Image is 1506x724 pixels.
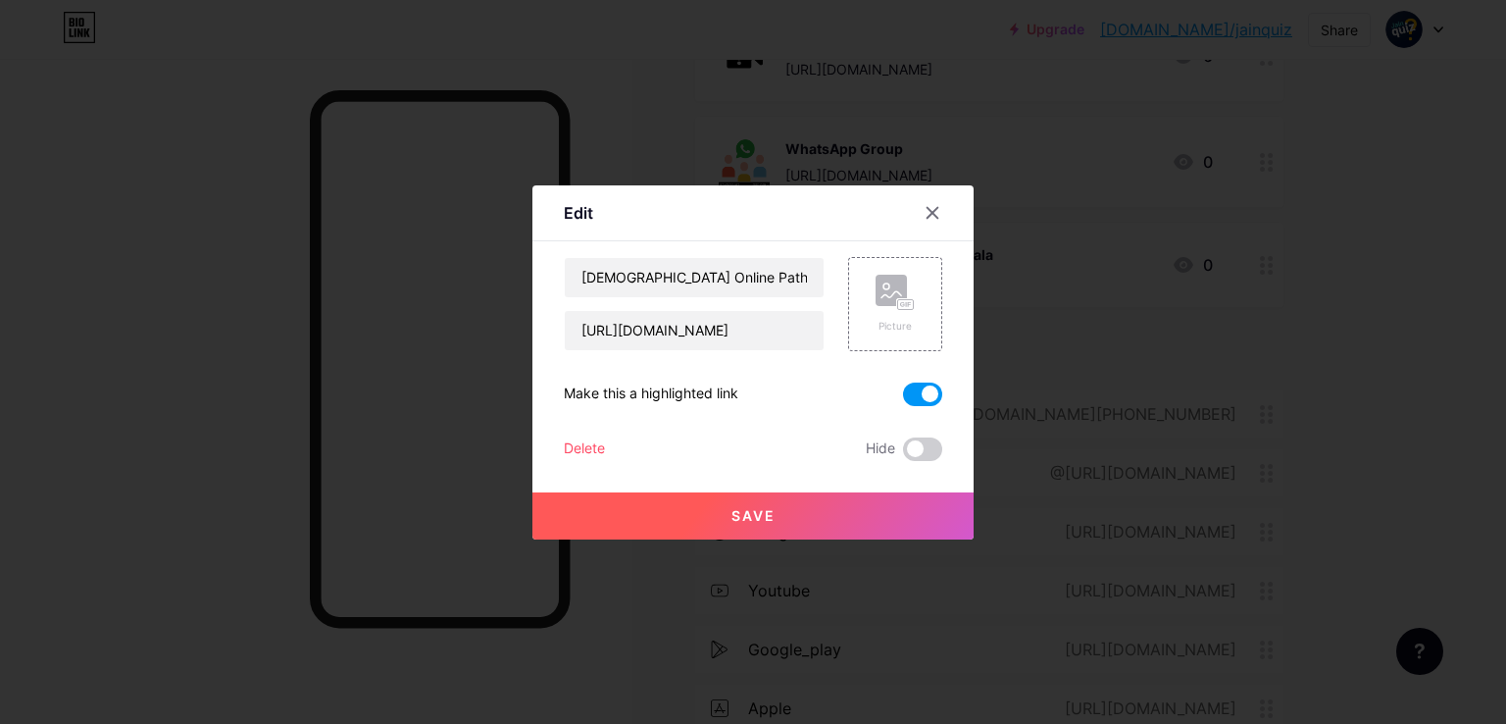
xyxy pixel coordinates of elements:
[876,319,915,334] div: Picture
[564,383,738,406] div: Make this a highlighted link
[565,311,824,350] input: URL
[564,438,605,461] div: Delete
[866,438,895,461] span: Hide
[532,492,974,540] button: Save
[564,201,593,225] div: Edit
[565,258,824,297] input: Title
[731,507,776,524] span: Save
